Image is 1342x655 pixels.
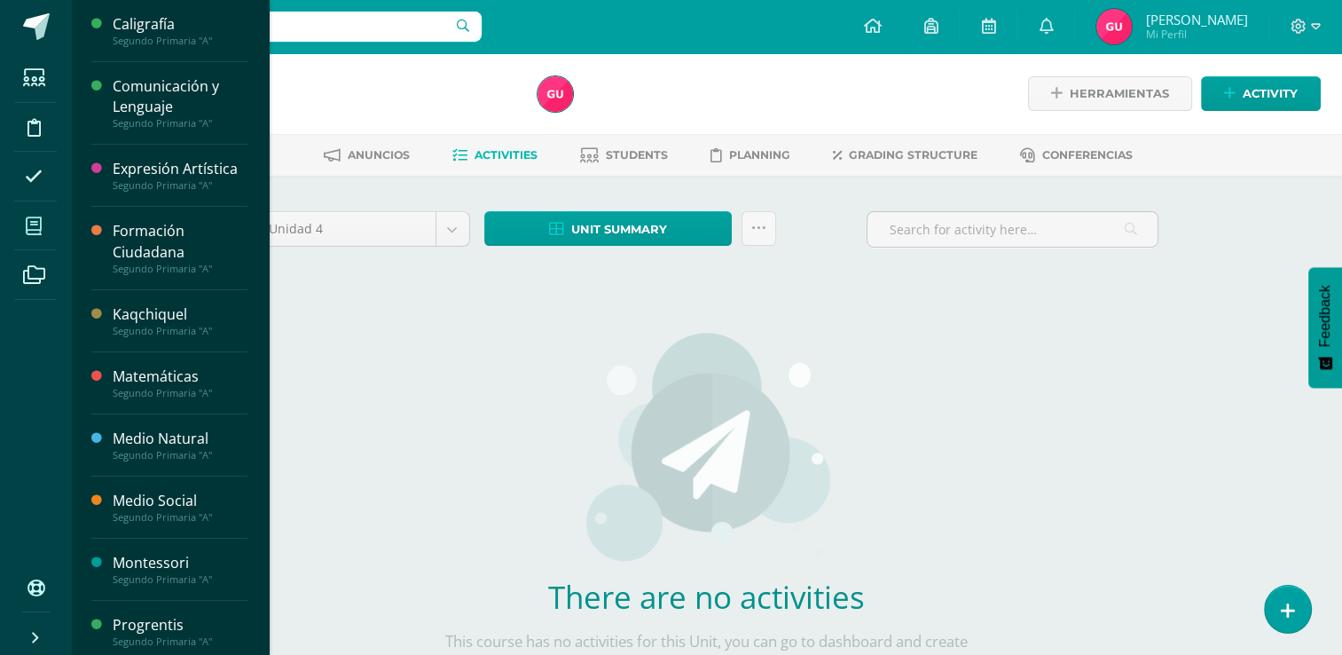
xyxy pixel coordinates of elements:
a: Planning [710,141,790,170]
a: Grading structure [833,141,977,170]
div: Medio Social [113,491,247,511]
div: Segundo Primaria "A" [113,35,247,47]
div: Segundo Primaria "A" [113,325,247,337]
a: Unit summary [484,211,732,246]
a: Herramientas [1028,76,1192,111]
a: MontessoriSegundo Primaria "A" [113,553,247,586]
div: Segundo Primaria "A" [113,117,247,130]
h1: Matemáticas [138,73,516,98]
span: Conferencias [1042,148,1133,162]
div: Caligrafía [113,14,247,35]
div: Segundo Primaria "A" [113,263,247,275]
span: Activities [475,148,538,162]
a: Activity [1201,76,1321,111]
div: Comunicación y Lenguaje [113,76,247,117]
a: ProgrentisSegundo Primaria "A" [113,615,247,648]
div: Segundo Primaria 'A' [138,98,516,114]
span: Feedback [1317,285,1333,347]
a: CaligrafíaSegundo Primaria "A" [113,14,247,47]
span: Mi Perfil [1145,27,1247,42]
div: Expresión Artística [113,159,247,179]
div: Progrentis [113,615,247,635]
div: Segundo Primaria "A" [113,635,247,648]
span: Anuncios [348,148,410,162]
div: Medio Natural [113,429,247,449]
a: MatemáticasSegundo Primaria "A" [113,367,247,399]
a: Medio NaturalSegundo Primaria "A" [113,429,247,462]
div: Segundo Primaria "A" [113,511,247,524]
h2: There are no activities [445,576,969,618]
a: Formación CiudadanaSegundo Primaria "A" [113,221,247,274]
div: Kaqchiquel [113,304,247,325]
a: Students [580,141,668,170]
span: Grading structure [849,148,977,162]
a: Activities [452,141,538,170]
a: Conferencias [1020,141,1133,170]
input: Search a user… [82,12,482,42]
img: activities.png [581,331,832,562]
a: KaqchiquelSegundo Primaria "A" [113,304,247,337]
div: Segundo Primaria "A" [113,449,247,462]
span: Students [606,148,668,162]
button: Feedback - Mostrar encuesta [1308,267,1342,388]
div: Segundo Primaria "A" [113,179,247,192]
span: Activity [1243,77,1298,110]
img: be674616ac65fc954138655dd538a82d.png [1096,9,1132,44]
img: be674616ac65fc954138655dd538a82d.png [538,76,573,112]
div: Segundo Primaria "A" [113,387,247,399]
a: Expresión ArtísticaSegundo Primaria "A" [113,159,247,192]
div: Matemáticas [113,367,247,387]
span: Unit summary [571,213,667,246]
a: Anuncios [324,141,410,170]
a: Medio SocialSegundo Primaria "A" [113,491,247,524]
input: Search for activity here… [867,212,1158,247]
div: Montessori [113,553,247,573]
span: Unidad 4 [269,212,422,246]
div: Formación Ciudadana [113,221,247,262]
span: [PERSON_NAME] [1145,11,1247,28]
span: Herramientas [1070,77,1169,110]
a: Unidad 4 [255,212,469,246]
a: Comunicación y LenguajeSegundo Primaria "A" [113,76,247,130]
span: Planning [729,148,790,162]
div: Segundo Primaria "A" [113,573,247,586]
